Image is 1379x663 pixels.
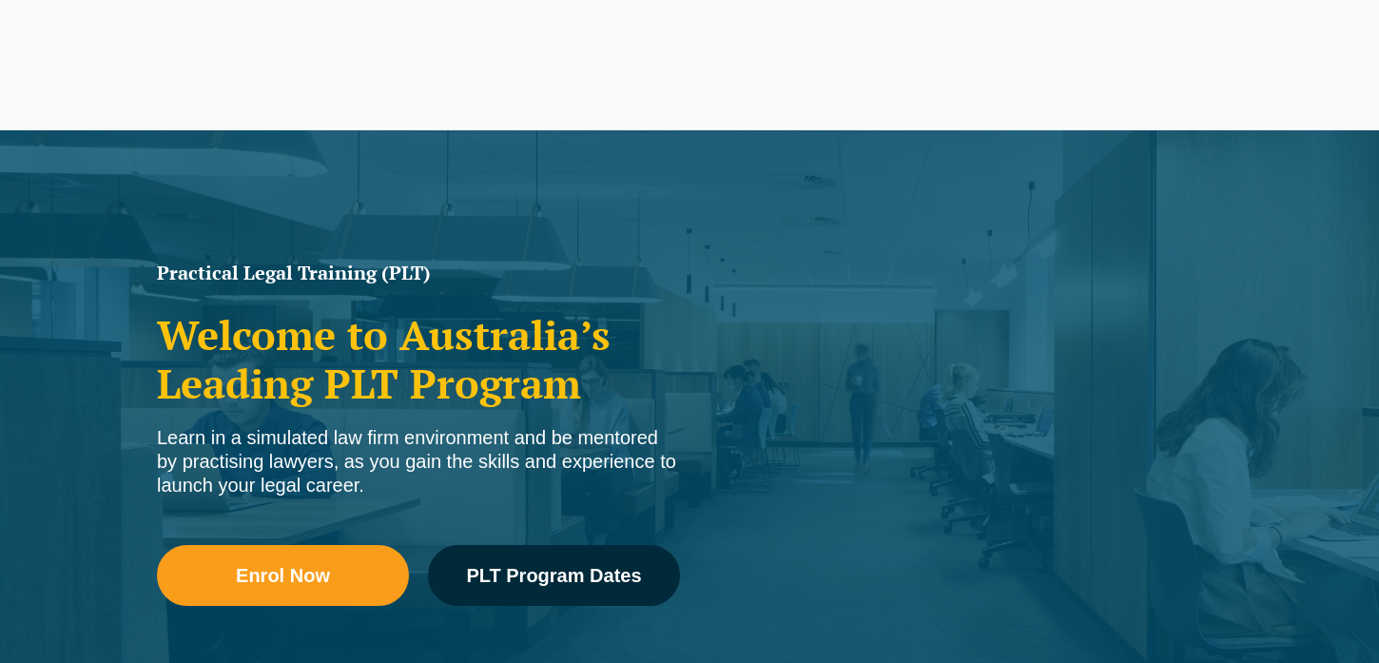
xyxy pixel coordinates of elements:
[236,566,330,585] span: Enrol Now
[157,263,680,283] h1: Practical Legal Training (PLT)
[428,545,680,606] a: PLT Program Dates
[157,545,409,606] a: Enrol Now
[466,566,641,585] span: PLT Program Dates
[157,426,680,497] div: Learn in a simulated law firm environment and be mentored by practising lawyers, as you gain the ...
[157,311,680,407] h2: Welcome to Australia’s Leading PLT Program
